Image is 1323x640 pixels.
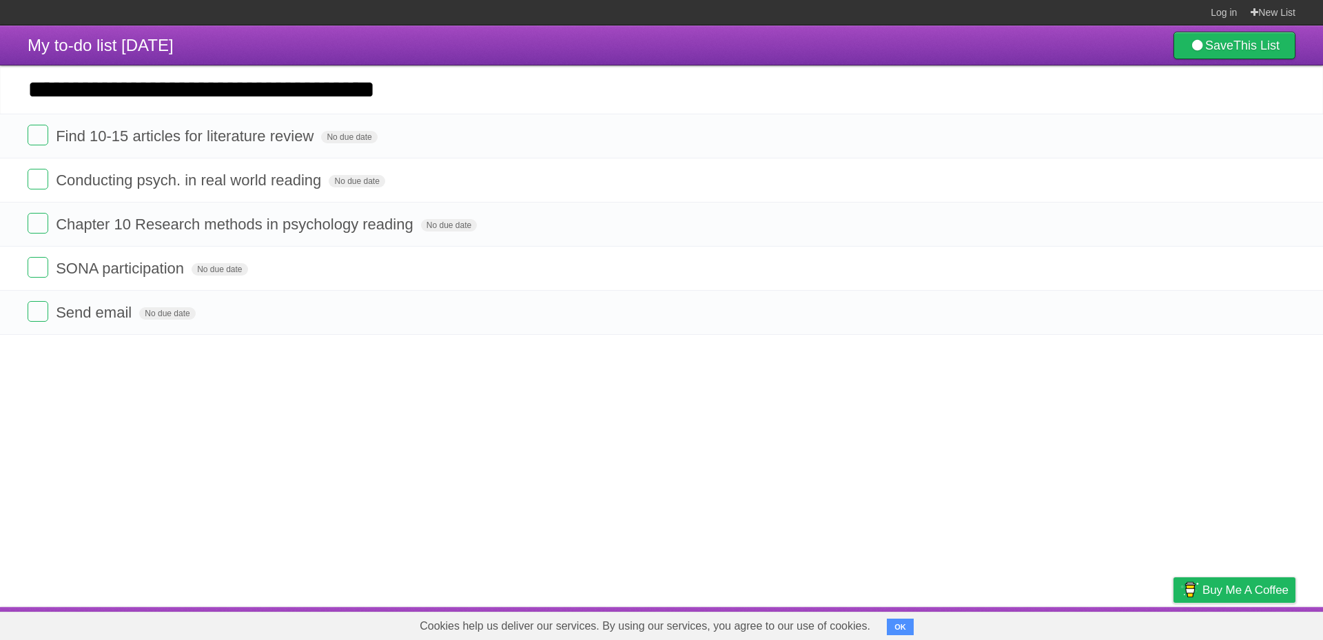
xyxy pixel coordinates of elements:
[990,610,1019,637] a: About
[1202,578,1289,602] span: Buy me a coffee
[56,260,187,277] span: SONA participation
[139,307,195,320] span: No due date
[28,257,48,278] label: Done
[56,127,317,145] span: Find 10-15 articles for literature review
[28,169,48,189] label: Done
[1156,610,1191,637] a: Privacy
[28,36,174,54] span: My to-do list [DATE]
[1109,610,1139,637] a: Terms
[28,213,48,234] label: Done
[329,175,384,187] span: No due date
[1209,610,1295,637] a: Suggest a feature
[1173,32,1295,59] a: SaveThis List
[56,304,135,321] span: Send email
[28,301,48,322] label: Done
[321,131,377,143] span: No due date
[56,216,417,233] span: Chapter 10 Research methods in psychology reading
[56,172,325,189] span: Conducting psych. in real world reading
[1180,578,1199,601] img: Buy me a coffee
[1036,610,1091,637] a: Developers
[1173,577,1295,603] a: Buy me a coffee
[1233,39,1280,52] b: This List
[887,619,914,635] button: OK
[28,125,48,145] label: Done
[406,612,884,640] span: Cookies help us deliver our services. By using our services, you agree to our use of cookies.
[192,263,247,276] span: No due date
[421,219,477,231] span: No due date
